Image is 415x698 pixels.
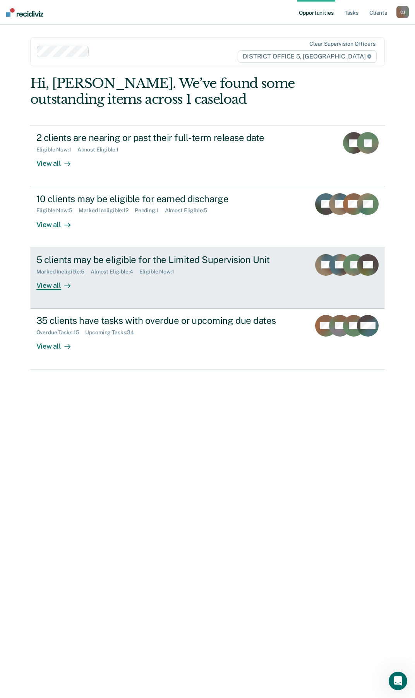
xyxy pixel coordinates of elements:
div: C J [396,6,409,18]
img: Recidiviz [6,8,43,17]
div: View all [36,275,80,290]
a: 2 clients are nearing or past their full-term release dateEligible Now:1Almost Eligible:1View all [30,126,385,187]
div: Hi, [PERSON_NAME]. We’ve found some outstanding items across 1 caseload [30,76,314,107]
div: View all [36,336,80,351]
div: Eligible Now : 1 [36,146,77,153]
div: Almost Eligible : 1 [77,146,125,153]
div: Overdue Tasks : 15 [36,329,86,336]
div: Marked Ineligible : 5 [36,268,91,275]
div: Clear supervision officers [309,41,375,47]
span: DISTRICT OFFICE 5, [GEOGRAPHIC_DATA] [238,50,377,63]
div: Almost Eligible : 5 [165,207,214,214]
div: 35 clients have tasks with overdue or upcoming due dates [36,315,305,326]
div: 2 clients are nearing or past their full-term release date [36,132,308,143]
div: View all [36,214,80,229]
div: Upcoming Tasks : 34 [85,329,140,336]
div: 5 clients may be eligible for the Limited Supervision Unit [36,254,305,265]
button: CJ [396,6,409,18]
div: Marked Ineligible : 12 [79,207,135,214]
iframe: Intercom live chat [389,672,407,690]
a: 35 clients have tasks with overdue or upcoming due datesOverdue Tasks:15Upcoming Tasks:34View all [30,309,385,370]
div: View all [36,153,80,168]
a: 5 clients may be eligible for the Limited Supervision UnitMarked Ineligible:5Almost Eligible:4Eli... [30,248,385,309]
a: 10 clients may be eligible for earned dischargeEligible Now:5Marked Ineligible:12Pending:1Almost ... [30,187,385,248]
div: 10 clients may be eligible for earned discharge [36,193,305,205]
div: Eligible Now : 5 [36,207,79,214]
div: Almost Eligible : 4 [91,268,139,275]
div: Pending : 1 [135,207,165,214]
div: Eligible Now : 1 [139,268,180,275]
